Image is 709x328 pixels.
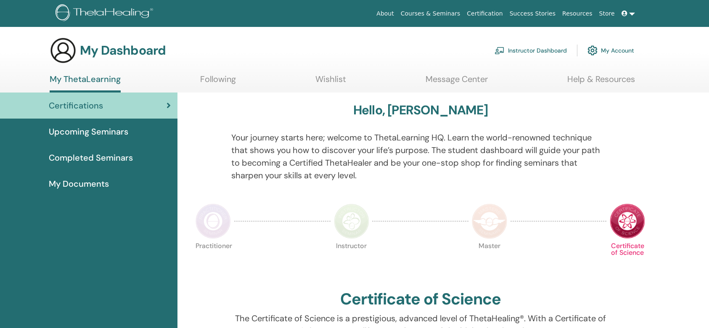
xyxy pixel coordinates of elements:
h3: My Dashboard [80,43,166,58]
a: Store [596,6,618,21]
span: Completed Seminars [49,151,133,164]
a: Courses & Seminars [397,6,464,21]
img: Instructor [334,204,369,239]
a: Success Stories [506,6,559,21]
a: Wishlist [315,74,346,90]
a: Help & Resources [567,74,635,90]
a: Message Center [426,74,488,90]
h2: Certificate of Science [340,290,501,309]
img: Certificate of Science [610,204,645,239]
p: Instructor [334,243,369,278]
img: Master [472,204,507,239]
a: About [373,6,397,21]
a: My Account [587,41,634,60]
a: Following [200,74,236,90]
img: cog.svg [587,43,598,58]
a: Certification [463,6,506,21]
a: Resources [559,6,596,21]
p: Your journey starts here; welcome to ThetaLearning HQ. Learn the world-renowned technique that sh... [231,131,609,182]
img: logo.png [56,4,156,23]
p: Certificate of Science [610,243,645,278]
span: My Documents [49,177,109,190]
img: chalkboard-teacher.svg [495,47,505,54]
img: Practitioner [196,204,231,239]
a: My ThetaLearning [50,74,121,93]
p: Master [472,243,507,278]
img: generic-user-icon.jpg [50,37,77,64]
span: Upcoming Seminars [49,125,128,138]
span: Certifications [49,99,103,112]
p: Practitioner [196,243,231,278]
h3: Hello, [PERSON_NAME] [353,103,488,118]
a: Instructor Dashboard [495,41,567,60]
